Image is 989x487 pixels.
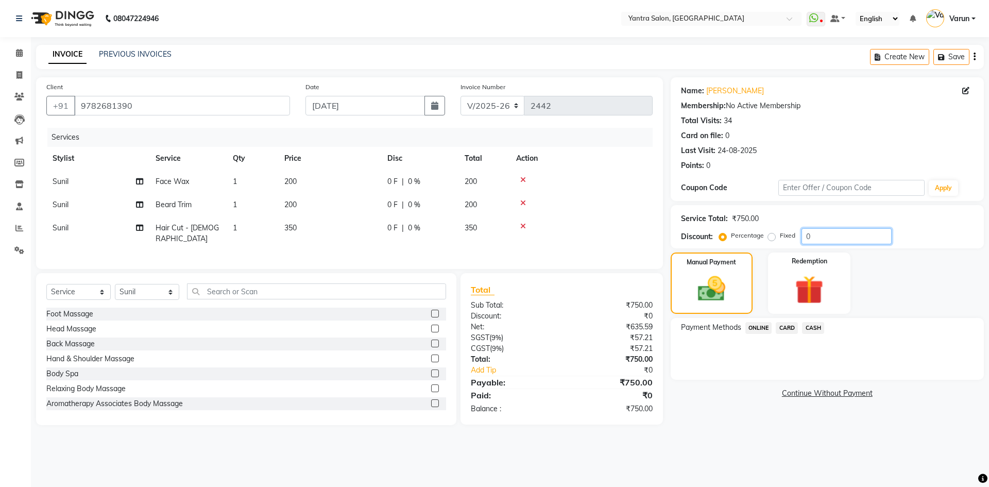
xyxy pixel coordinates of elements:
span: 200 [465,177,477,186]
input: Search or Scan [187,283,446,299]
div: ₹750.00 [561,300,660,311]
input: Enter Offer / Coupon Code [778,180,925,196]
div: Hand & Shoulder Massage [46,354,134,364]
button: Create New [870,49,929,65]
div: ( ) [463,343,561,354]
div: 0 [725,130,729,141]
span: 350 [284,223,297,232]
div: Total: [463,354,561,365]
span: 9% [491,333,501,342]
button: Save [933,49,969,65]
span: 200 [465,200,477,209]
span: | [402,199,404,210]
b: 08047224946 [113,4,159,33]
div: Body Spa [46,368,78,379]
span: Beard Trim [156,200,192,209]
input: Search by Name/Mobile/Email/Code [74,96,290,115]
span: Payment Methods [681,322,741,333]
span: Hair Cut - [DEMOGRAPHIC_DATA] [156,223,219,243]
span: CARD [776,322,798,334]
div: ₹0 [561,389,660,401]
div: No Active Membership [681,100,974,111]
div: Net: [463,322,561,332]
span: Total [471,284,494,295]
button: +91 [46,96,75,115]
div: ₹750.00 [561,354,660,365]
span: 0 % [408,199,420,210]
span: 0 F [387,223,398,233]
img: _gift.svg [786,272,832,308]
div: Discount: [463,311,561,322]
div: Discount: [681,231,713,242]
div: 24-08-2025 [718,145,757,156]
span: Varun [949,13,969,24]
div: 34 [724,115,732,126]
span: 350 [465,223,477,232]
span: Sunil [53,177,69,186]
div: ₹0 [561,311,660,322]
div: ₹750.00 [561,404,660,414]
img: Varun [926,9,944,27]
div: ₹750.00 [561,376,660,389]
label: Redemption [792,257,827,266]
div: Relaxing Body Massage [46,383,126,394]
a: Add Tip [463,365,578,376]
span: 0 F [387,199,398,210]
div: Card on file: [681,130,723,141]
span: CASH [802,322,824,334]
div: Coupon Code [681,182,778,193]
th: Total [458,147,510,170]
span: | [402,176,404,187]
th: Disc [381,147,458,170]
img: logo [26,4,97,33]
div: Aromatherapy Associates Body Massage [46,398,183,409]
div: ₹0 [578,365,660,376]
div: Payable: [463,376,561,389]
div: Last Visit: [681,145,715,156]
div: Balance : [463,404,561,414]
div: Back Massage [46,339,95,349]
div: Service Total: [681,213,728,224]
div: Foot Massage [46,309,93,320]
div: ₹635.59 [561,322,660,332]
span: 1 [233,223,237,232]
span: 9% [492,344,502,352]
label: Client [46,82,63,92]
div: Membership: [681,100,726,111]
div: Head Massage [46,324,96,334]
div: Points: [681,160,704,171]
a: INVOICE [48,45,87,64]
span: 0 % [408,223,420,233]
span: CGST [471,344,490,353]
span: Face Wax [156,177,189,186]
div: Name: [681,86,704,96]
span: 1 [233,200,237,209]
th: Qty [227,147,278,170]
div: 0 [706,160,710,171]
span: 0 F [387,176,398,187]
img: _cash.svg [689,273,734,305]
label: Fixed [780,231,795,240]
div: Services [47,128,660,147]
div: Total Visits: [681,115,722,126]
th: Service [149,147,227,170]
span: | [402,223,404,233]
span: 1 [233,177,237,186]
div: Paid: [463,389,561,401]
span: Sunil [53,200,69,209]
th: Action [510,147,653,170]
label: Invoice Number [461,82,505,92]
div: ( ) [463,332,561,343]
th: Stylist [46,147,149,170]
label: Percentage [731,231,764,240]
span: SGST [471,333,489,342]
div: ₹57.21 [561,343,660,354]
span: Sunil [53,223,69,232]
span: 200 [284,177,297,186]
span: 0 % [408,176,420,187]
label: Date [305,82,319,92]
a: Continue Without Payment [673,388,982,399]
th: Price [278,147,381,170]
a: PREVIOUS INVOICES [99,49,172,59]
a: [PERSON_NAME] [706,86,764,96]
